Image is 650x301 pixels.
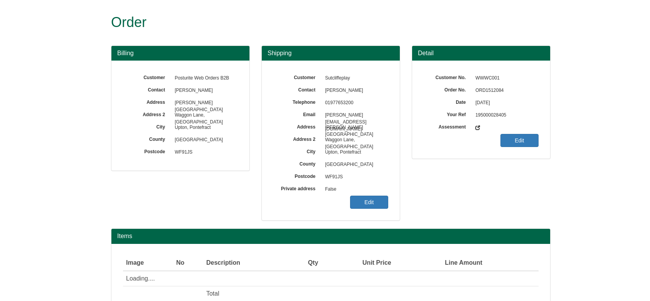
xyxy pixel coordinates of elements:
[171,85,238,97] span: [PERSON_NAME]
[321,109,388,122] span: [PERSON_NAME][EMAIL_ADDRESS][DOMAIN_NAME]
[123,72,171,81] label: Customer
[350,196,388,209] a: Edit
[472,85,539,97] span: ORD1512084
[321,183,388,196] span: False
[273,72,321,81] label: Customer
[472,72,539,85] span: WWWC001
[424,122,472,130] label: Assessment
[273,109,321,118] label: Email
[500,134,539,147] a: Edit
[273,122,321,130] label: Address
[203,255,287,271] th: Description
[123,109,171,118] label: Address 2
[321,255,394,271] th: Unit Price
[123,122,171,130] label: City
[273,183,321,192] label: Private address
[123,85,171,93] label: Contact
[273,171,321,180] label: Postcode
[472,97,539,109] span: [DATE]
[394,255,485,271] th: Line Amount
[418,50,544,57] h3: Detail
[123,271,539,286] td: Loading....
[273,97,321,106] label: Telephone
[472,109,539,122] span: 195000028405
[321,159,388,171] span: [GEOGRAPHIC_DATA]
[268,50,394,57] h3: Shipping
[424,97,472,106] label: Date
[171,122,238,134] span: Upton, Pontefract
[321,122,388,134] span: [PERSON_NAME][GEOGRAPHIC_DATA]
[321,85,388,97] span: [PERSON_NAME]
[273,159,321,167] label: County
[321,171,388,183] span: WF91JS
[321,97,388,109] span: 01977653200
[123,146,171,155] label: Postcode
[321,146,388,159] span: Upton, Pontefract
[123,134,171,143] label: County
[287,255,321,271] th: Qty
[117,50,244,57] h3: Billing
[123,97,171,106] label: Address
[117,233,544,240] h2: Items
[321,134,388,146] span: Waggon Lane, [GEOGRAPHIC_DATA]
[273,146,321,155] label: City
[321,72,388,85] span: Sutcliffeplay
[111,15,522,30] h1: Order
[171,109,238,122] span: Waggon Lane, [GEOGRAPHIC_DATA]
[424,72,472,81] label: Customer No.
[273,134,321,143] label: Address 2
[123,255,173,271] th: Image
[424,109,472,118] label: Your Ref
[171,72,238,85] span: Posturite Web Orders B2B
[171,134,238,146] span: [GEOGRAPHIC_DATA]
[171,146,238,159] span: WF91JS
[171,97,238,109] span: [PERSON_NAME][GEOGRAPHIC_DATA]
[424,85,472,93] label: Order No.
[273,85,321,93] label: Contact
[173,255,203,271] th: No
